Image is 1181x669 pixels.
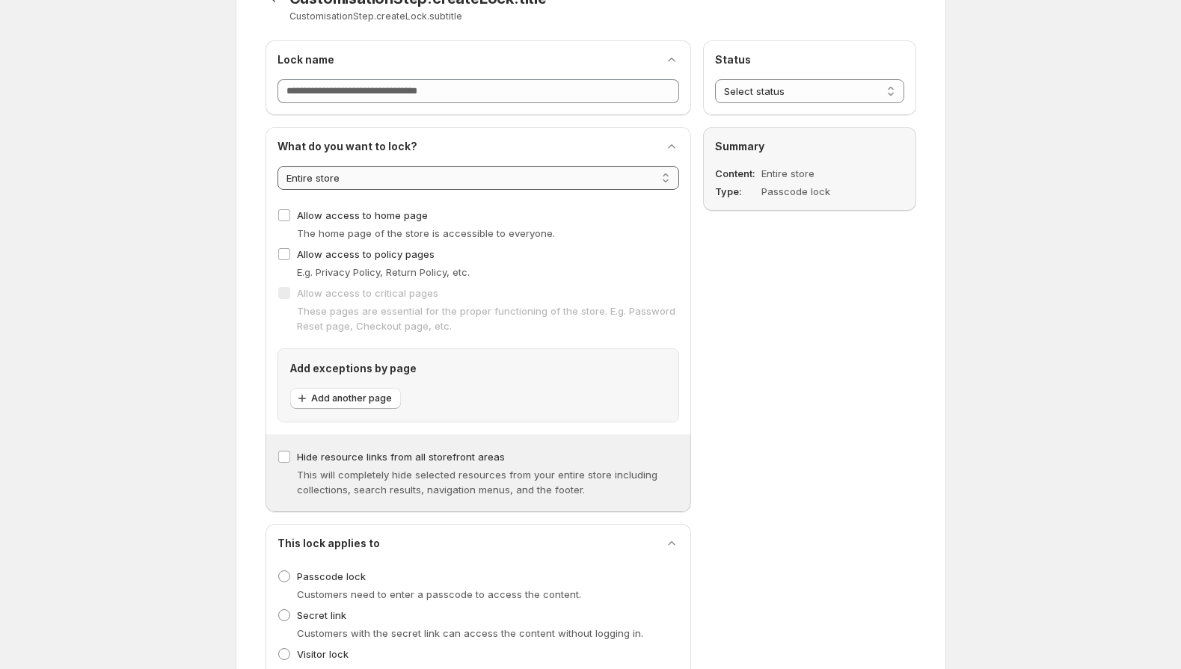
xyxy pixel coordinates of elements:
[297,305,675,332] span: These pages are essential for the proper functioning of the store. E.g. Password Reset page, Chec...
[297,627,643,639] span: Customers with the secret link can access the content without logging in.
[297,266,470,278] span: E.g. Privacy Policy, Return Policy, etc.
[297,248,435,260] span: Allow access to policy pages
[761,184,865,199] dd: Passcode lock
[297,570,366,582] span: Passcode lock
[289,10,728,22] p: CustomisationStep.createLock.subtitle
[297,451,505,463] span: Hide resource links from all storefront areas
[290,361,666,376] h2: Add exceptions by page
[297,227,555,239] span: The home page of the store is accessible to everyone.
[715,184,758,199] dt: Type :
[277,536,380,551] h2: This lock applies to
[311,392,392,404] span: Add another page
[290,388,401,409] button: Add another page
[277,52,334,67] h2: Lock name
[297,209,428,221] span: Allow access to home page
[715,52,904,67] h2: Status
[297,469,657,496] span: This will completely hide selected resources from your entire store including collections, search...
[715,139,904,154] h2: Summary
[761,166,865,181] dd: Entire store
[277,139,417,154] h2: What do you want to lock?
[297,287,438,299] span: Allow access to critical pages
[297,609,346,621] span: Secret link
[297,648,349,660] span: Visitor lock
[715,166,758,181] dt: Content :
[297,588,581,600] span: Customers need to enter a passcode to access the content.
